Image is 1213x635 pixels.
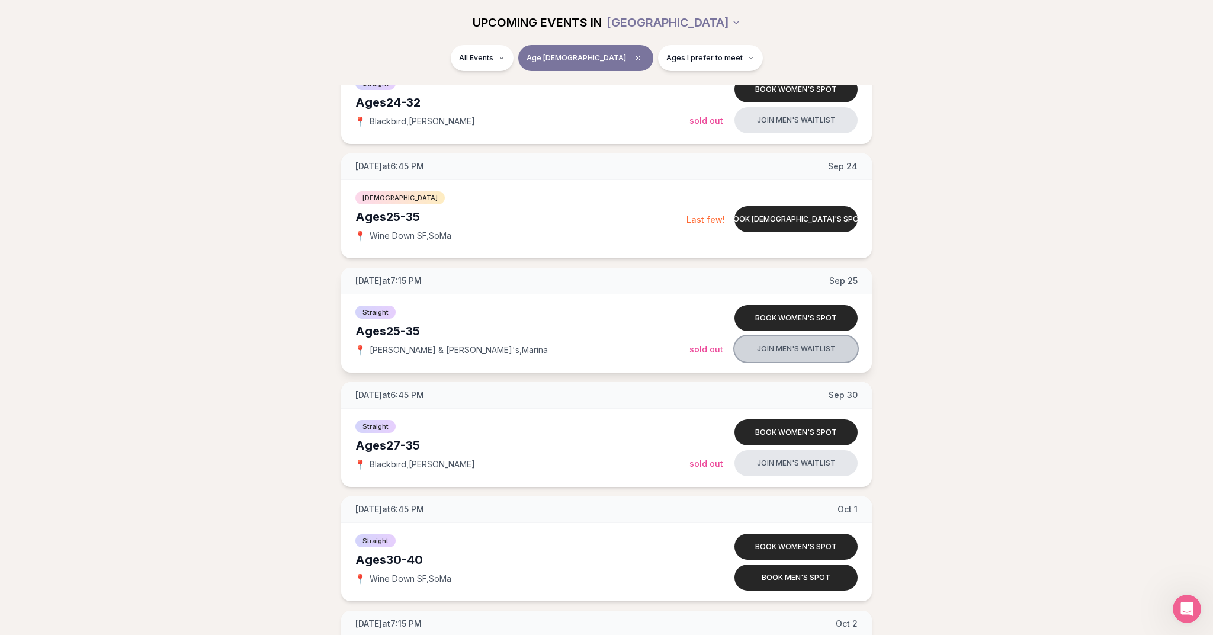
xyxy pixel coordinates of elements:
[355,460,365,469] span: 📍
[666,53,743,63] span: Ages I prefer to meet
[355,534,396,547] span: Straight
[355,209,686,225] div: Ages 25-35
[370,573,451,585] span: Wine Down SF , SoMa
[686,214,725,225] span: Last few!
[355,618,422,630] span: [DATE] at 7:15 PM
[658,45,763,71] button: Ages I prefer to meet
[355,117,365,126] span: 📍
[355,389,424,401] span: [DATE] at 6:45 PM
[355,503,424,515] span: [DATE] at 6:45 PM
[355,191,445,204] span: [DEMOGRAPHIC_DATA]
[355,306,396,319] span: Straight
[836,618,858,630] span: Oct 2
[829,275,858,287] span: Sep 25
[355,437,689,454] div: Ages 27-35
[451,45,514,71] button: All Events
[459,53,493,63] span: All Events
[828,161,858,172] span: Sep 24
[370,344,548,356] span: [PERSON_NAME] & [PERSON_NAME]'s , Marina
[837,503,858,515] span: Oct 1
[734,450,858,476] button: Join men's waitlist
[734,565,858,591] button: Book men's spot
[355,574,365,583] span: 📍
[518,45,653,71] button: Age [DEMOGRAPHIC_DATA]Clear age
[355,94,689,111] div: Ages 24-32
[355,345,365,355] span: 📍
[355,323,689,339] div: Ages 25-35
[689,344,723,354] span: Sold Out
[829,389,858,401] span: Sep 30
[370,458,475,470] span: Blackbird , [PERSON_NAME]
[473,14,602,31] span: UPCOMING EVENTS IN
[631,51,645,65] span: Clear age
[689,458,723,469] span: Sold Out
[527,53,626,63] span: Age [DEMOGRAPHIC_DATA]
[734,419,858,445] button: Book women's spot
[355,551,689,568] div: Ages 30-40
[355,231,365,240] span: 📍
[734,534,858,560] button: Book women's spot
[370,230,451,242] span: Wine Down SF , SoMa
[355,275,422,287] span: [DATE] at 7:15 PM
[370,116,475,127] span: Blackbird , [PERSON_NAME]
[689,116,723,126] span: Sold Out
[734,336,858,362] button: Join men's waitlist
[355,420,396,433] span: Straight
[1173,595,1201,623] iframe: Intercom live chat
[355,161,424,172] span: [DATE] at 6:45 PM
[734,206,858,232] button: Book [DEMOGRAPHIC_DATA]'s spot
[606,9,741,36] button: [GEOGRAPHIC_DATA]
[734,107,858,133] button: Join men's waitlist
[734,305,858,331] button: Book women's spot
[734,76,858,102] button: Book women's spot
